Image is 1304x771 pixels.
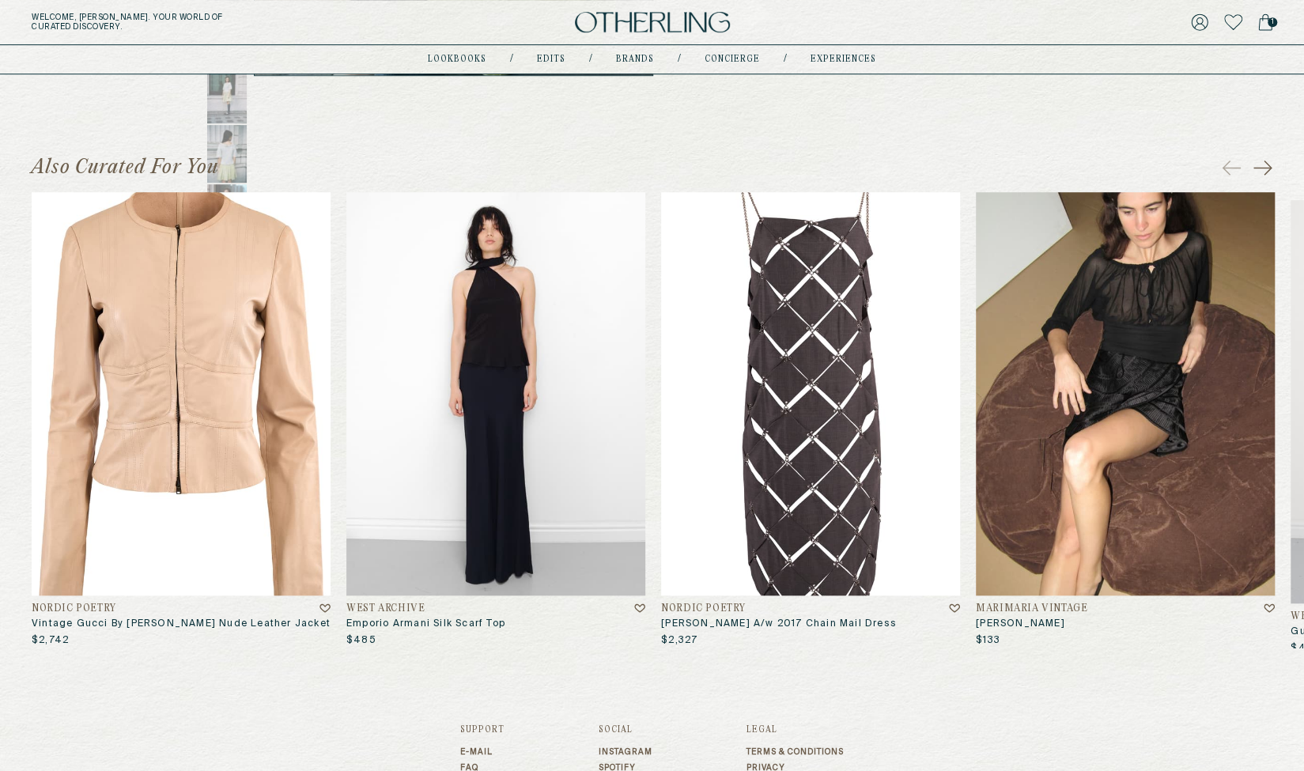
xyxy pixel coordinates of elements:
[705,55,760,63] a: concierge
[32,618,331,631] h3: Vintage Gucci By [PERSON_NAME] Nude Leather Jacket
[976,192,1275,647] a: Paola Frani Sheer BlouseMarimaria Vintage[PERSON_NAME]$133
[32,13,404,32] h5: Welcome, [PERSON_NAME] . Your world of curated discovery.
[32,155,218,180] h1: Also Curated For You
[746,747,844,757] a: Terms & Conditions
[976,635,1000,648] p: $133
[661,618,960,631] h3: [PERSON_NAME] A/w 2017 Chain Mail Dress
[616,55,654,63] a: Brands
[32,192,331,595] img: Vintage Gucci By Tom Ford Nude Leather Jacket
[976,192,1275,595] img: Paola Frani Sheer Blouse
[661,192,960,595] img: Paco Rabanne A/W 2017 Chain Mail Dress
[811,55,876,63] a: experiences
[346,604,425,615] h4: West Archive
[784,53,787,66] div: /
[1268,17,1277,27] span: 1
[32,604,116,615] h4: Nordic Poetry
[346,635,376,648] p: $485
[1258,11,1272,33] a: 1
[589,53,592,66] div: /
[976,618,1275,631] h3: [PERSON_NAME]
[510,53,513,66] div: /
[575,12,730,33] img: logo
[661,604,746,615] h4: Nordic Poetry
[346,192,645,647] a: Emporio Armani silk scarf topWest ArchiveEmporio Armani Silk Scarf Top$485
[346,192,645,595] img: Emporio Armani silk scarf top
[661,635,697,648] p: $2,327
[599,725,652,735] h3: Social
[460,747,505,757] a: E-mail
[346,618,645,631] h3: Emporio Armani Silk Scarf Top
[976,604,1087,615] h4: Marimaria Vintage
[32,635,69,648] p: $2,742
[746,725,844,735] h3: Legal
[678,53,681,66] div: /
[460,725,505,735] h3: Support
[599,747,652,757] a: Instagram
[661,192,960,647] a: Paco Rabanne A/W 2017 Chain Mail DressNordic Poetry[PERSON_NAME] A/w 2017 Chain Mail Dress$2,327
[428,55,486,63] a: lookbooks
[537,55,565,63] a: Edits
[32,192,331,647] a: Vintage Gucci By Tom Ford Nude Leather JacketNordic PoetryVintage Gucci By [PERSON_NAME] Nude Lea...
